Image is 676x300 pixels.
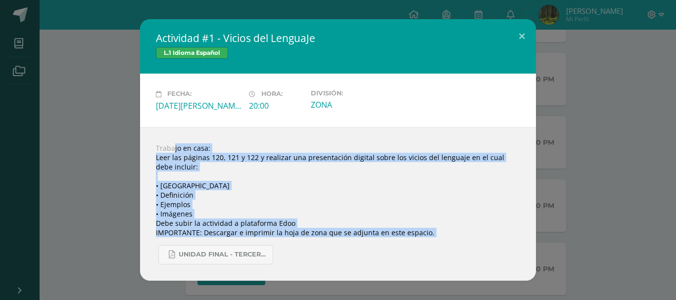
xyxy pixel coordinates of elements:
div: [DATE][PERSON_NAME] [156,100,241,111]
span: Hora: [261,90,283,98]
span: L.1 Idioma Español [156,47,228,59]
button: Close (Esc) [508,19,536,53]
span: UNIDAD FINAL - TERCERO BASICO A-B-C.pdf [179,251,268,258]
div: 20:00 [249,100,303,111]
span: Fecha: [167,90,192,98]
div: Trabajo en casa: Leer las páginas 120, 121 y 122 y realizar una presentación digital sobre los vi... [140,127,536,281]
a: UNIDAD FINAL - TERCERO BASICO A-B-C.pdf [158,245,273,264]
h2: Actividad #1 - Vicios del LenguaJe [156,31,520,45]
label: División: [311,89,396,97]
div: ZONA [311,99,396,110]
